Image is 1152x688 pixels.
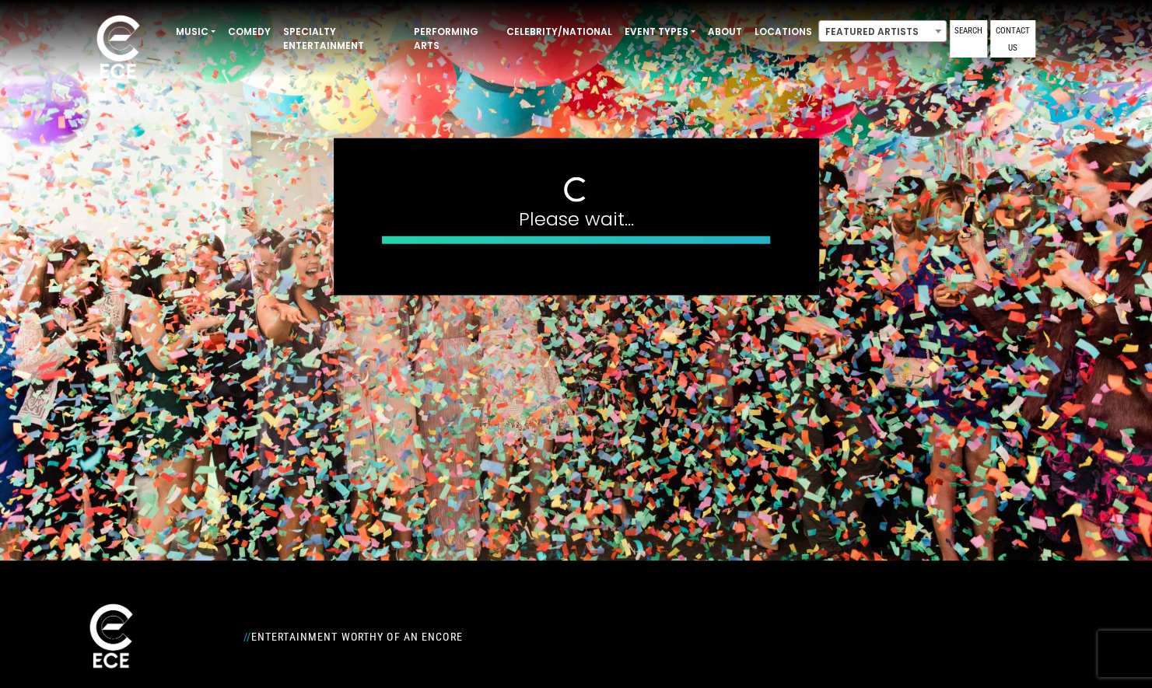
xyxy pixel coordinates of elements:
a: About [702,19,748,45]
a: Performing Arts [408,19,500,59]
a: Comedy [222,19,277,45]
a: Specialty Entertainment [277,19,408,59]
span: // [243,630,251,643]
a: Celebrity/National [500,19,618,45]
a: Search [950,20,987,58]
span: Featured Artists [818,20,947,42]
a: Contact Us [990,20,1035,58]
h4: Please wait... [382,208,771,230]
img: ece_new_logo_whitev2-1.png [79,11,157,86]
a: Music [170,19,222,45]
a: Event Types [618,19,702,45]
img: ece_new_logo_whitev2-1.png [72,599,150,675]
div: Entertainment Worthy of an Encore [234,624,748,649]
span: Featured Artists [819,21,946,43]
a: Locations [748,19,818,45]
